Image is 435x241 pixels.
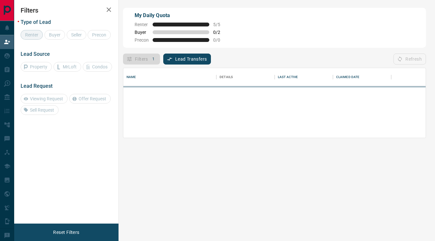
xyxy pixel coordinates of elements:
[275,68,333,86] div: Last Active
[213,22,227,27] span: 5 / 5
[213,37,227,43] span: 0 / 0
[216,68,275,86] div: Details
[135,37,149,43] span: Precon
[21,6,112,14] h2: Filters
[163,54,211,65] button: Lead Transfers
[21,19,51,25] span: Type of Lead
[135,30,149,35] span: Buyer
[21,83,52,89] span: Lead Request
[135,12,227,19] p: My Daily Quota
[336,68,360,86] div: Claimed Date
[123,68,216,86] div: Name
[135,22,149,27] span: Renter
[127,68,136,86] div: Name
[278,68,298,86] div: Last Active
[220,68,233,86] div: Details
[21,51,50,57] span: Lead Source
[333,68,391,86] div: Claimed Date
[49,227,83,238] button: Reset Filters
[213,30,227,35] span: 0 / 2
